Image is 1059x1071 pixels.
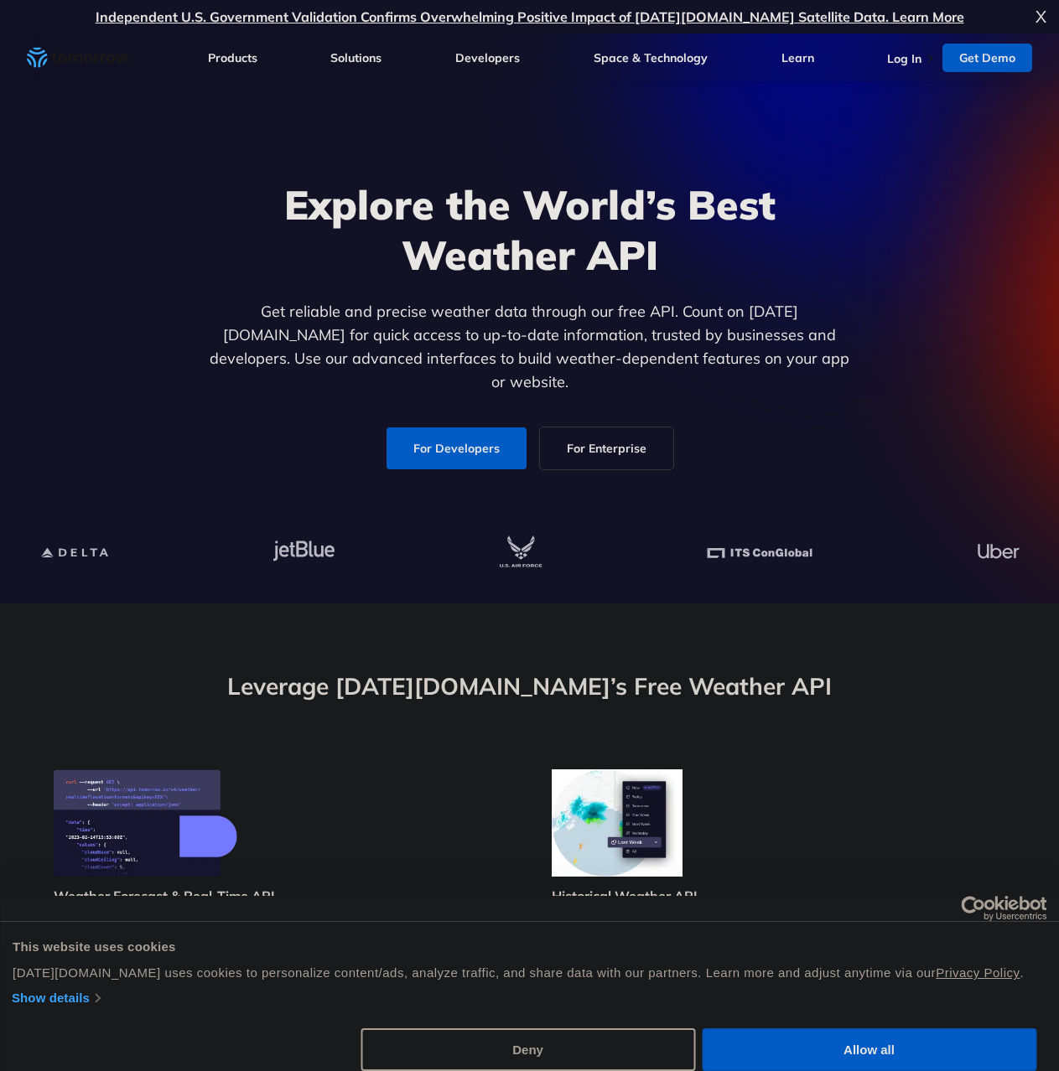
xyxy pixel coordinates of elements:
[13,937,1046,957] div: This website uses cookies
[552,887,698,905] h3: Historical Weather API
[12,988,100,1008] a: Show details
[594,50,708,65] a: Space & Technology
[702,1028,1036,1071] button: Allow all
[887,51,921,66] a: Log In
[942,44,1032,72] a: Get Demo
[387,427,527,469] a: For Developers
[27,45,136,70] a: Home link
[206,179,854,280] h1: Explore the World’s Best Weather API
[206,300,854,394] p: Get reliable and precise weather data through our free API. Count on [DATE][DOMAIN_NAME] for quic...
[54,887,275,905] h3: Weather Forecast & Real-Time API
[361,1028,695,1071] button: Deny
[13,963,1046,983] div: [DATE][DOMAIN_NAME] uses cookies to personalize content/ads, analyze traffic, and share data with...
[96,8,964,25] a: Independent U.S. Government Validation Confirms Overwhelming Positive Impact of [DATE][DOMAIN_NAM...
[540,427,673,469] a: For Enterprise
[208,50,257,65] a: Products
[900,896,1046,921] a: Usercentrics Cookiebot - opens in a new window
[54,670,1006,702] h2: Leverage [DATE][DOMAIN_NAME]’s Free Weather API
[936,965,1020,980] a: Privacy Policy
[330,50,382,65] a: Solutions
[781,50,814,65] a: Learn
[455,50,520,65] a: Developers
